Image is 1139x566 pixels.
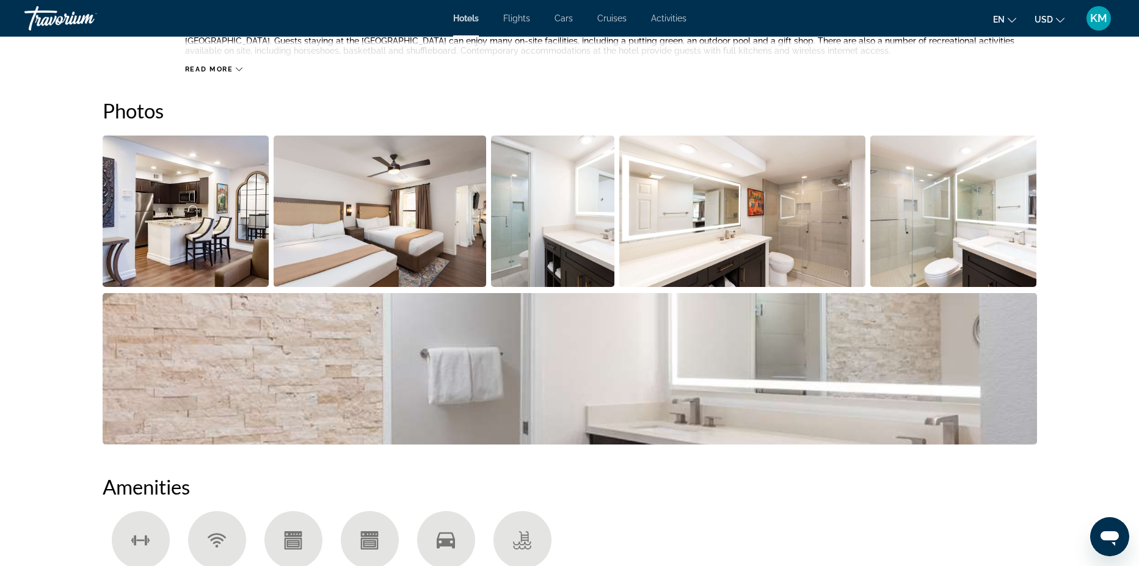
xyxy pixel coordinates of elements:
span: Read more [185,65,233,73]
button: Open full-screen image slider [103,135,269,288]
h2: Amenities [103,474,1037,499]
button: Open full-screen image slider [870,135,1037,288]
iframe: Button to launch messaging window [1090,517,1129,556]
span: en [993,15,1005,24]
a: Activities [651,13,686,23]
span: USD [1035,15,1053,24]
button: Open full-screen image slider [103,292,1037,445]
button: Open full-screen image slider [491,135,615,288]
h2: Photos [103,98,1037,123]
button: User Menu [1083,5,1115,31]
a: Travorium [24,2,147,34]
a: Cruises [597,13,627,23]
a: Flights [503,13,530,23]
button: Open full-screen image slider [619,135,865,288]
button: Change language [993,10,1016,28]
span: KM [1090,12,1107,24]
a: Cars [555,13,573,23]
a: Hotels [453,13,479,23]
button: Read more [185,65,243,74]
button: Change currency [1035,10,1064,28]
button: Open full-screen image slider [274,135,486,288]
